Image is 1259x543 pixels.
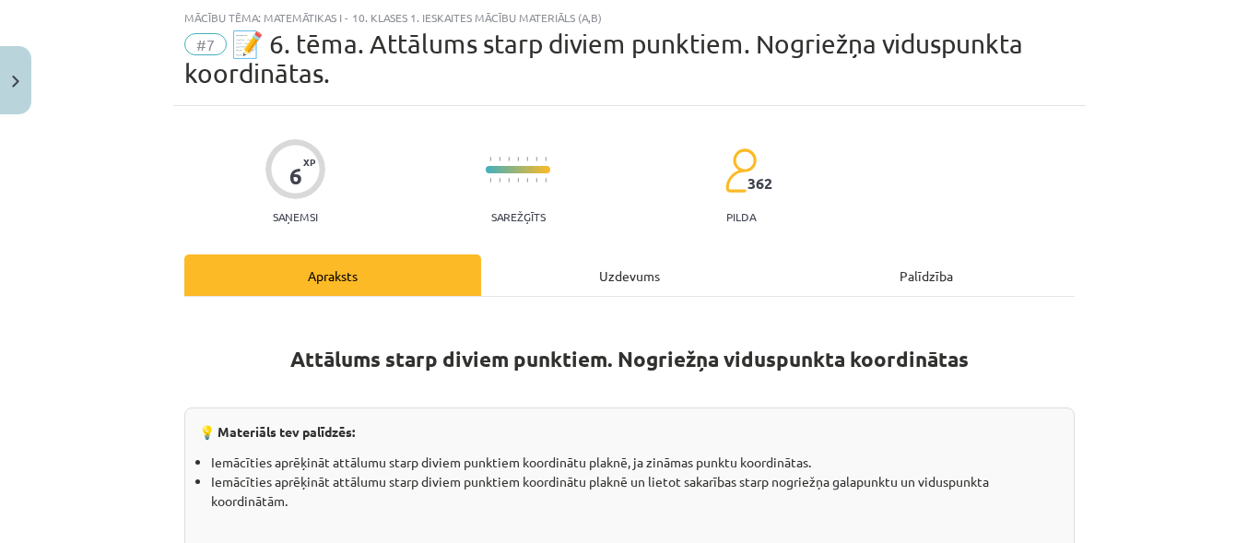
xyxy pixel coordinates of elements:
div: Mācību tēma: Matemātikas i - 10. klases 1. ieskaites mācību materiāls (a,b) [184,11,1075,24]
p: Sarežģīts [491,210,546,223]
img: icon-short-line-57e1e144782c952c97e751825c79c345078a6d821885a25fce030b3d8c18986b.svg [535,178,537,183]
span: XP [303,157,315,167]
img: icon-short-line-57e1e144782c952c97e751825c79c345078a6d821885a25fce030b3d8c18986b.svg [508,178,510,183]
strong: 💡 Materiāls tev palīdzēs: [199,423,355,440]
img: icon-short-line-57e1e144782c952c97e751825c79c345078a6d821885a25fce030b3d8c18986b.svg [517,178,519,183]
img: icon-short-line-57e1e144782c952c97e751825c79c345078a6d821885a25fce030b3d8c18986b.svg [499,157,500,161]
img: icon-short-line-57e1e144782c952c97e751825c79c345078a6d821885a25fce030b3d8c18986b.svg [489,178,491,183]
img: icon-short-line-57e1e144782c952c97e751825c79c345078a6d821885a25fce030b3d8c18986b.svg [508,157,510,161]
div: Palīdzība [778,254,1075,296]
img: icon-short-line-57e1e144782c952c97e751825c79c345078a6d821885a25fce030b3d8c18986b.svg [526,178,528,183]
img: icon-short-line-57e1e144782c952c97e751825c79c345078a6d821885a25fce030b3d8c18986b.svg [499,178,500,183]
strong: Attālums starp diviem punktiem. Nogriežņa viduspunkta koordinātas [290,346,969,372]
div: Apraksts [184,254,481,296]
div: Uzdevums [481,254,778,296]
p: Saņemsi [265,210,325,223]
li: Iemācīties aprēķināt attālumu starp diviem punktiem koordinātu plaknē, ja zināmas punktu koordinā... [211,453,1060,472]
img: icon-short-line-57e1e144782c952c97e751825c79c345078a6d821885a25fce030b3d8c18986b.svg [526,157,528,161]
img: icon-short-line-57e1e144782c952c97e751825c79c345078a6d821885a25fce030b3d8c18986b.svg [535,157,537,161]
p: pilda [726,210,756,223]
li: Iemācīties aprēķināt attālumu starp diviem punktiem koordinātu plaknē un lietot sakarības starp n... [211,472,1060,511]
div: 6 [289,163,302,189]
span: #7 [184,33,227,55]
img: icon-short-line-57e1e144782c952c97e751825c79c345078a6d821885a25fce030b3d8c18986b.svg [489,157,491,161]
img: students-c634bb4e5e11cddfef0936a35e636f08e4e9abd3cc4e673bd6f9a4125e45ecb1.svg [724,148,757,194]
span: 362 [747,175,772,192]
img: icon-short-line-57e1e144782c952c97e751825c79c345078a6d821885a25fce030b3d8c18986b.svg [545,157,547,161]
img: icon-short-line-57e1e144782c952c97e751825c79c345078a6d821885a25fce030b3d8c18986b.svg [545,178,547,183]
span: 📝 6. tēma. Attālums starp diviem punktiem. Nogriežņa viduspunkta koordinātas. [184,29,1023,89]
img: icon-short-line-57e1e144782c952c97e751825c79c345078a6d821885a25fce030b3d8c18986b.svg [517,157,519,161]
img: icon-close-lesson-0947bae3869378f0d4975bcd49f059093ad1ed9edebbc8119c70593378902aed.svg [12,76,19,88]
